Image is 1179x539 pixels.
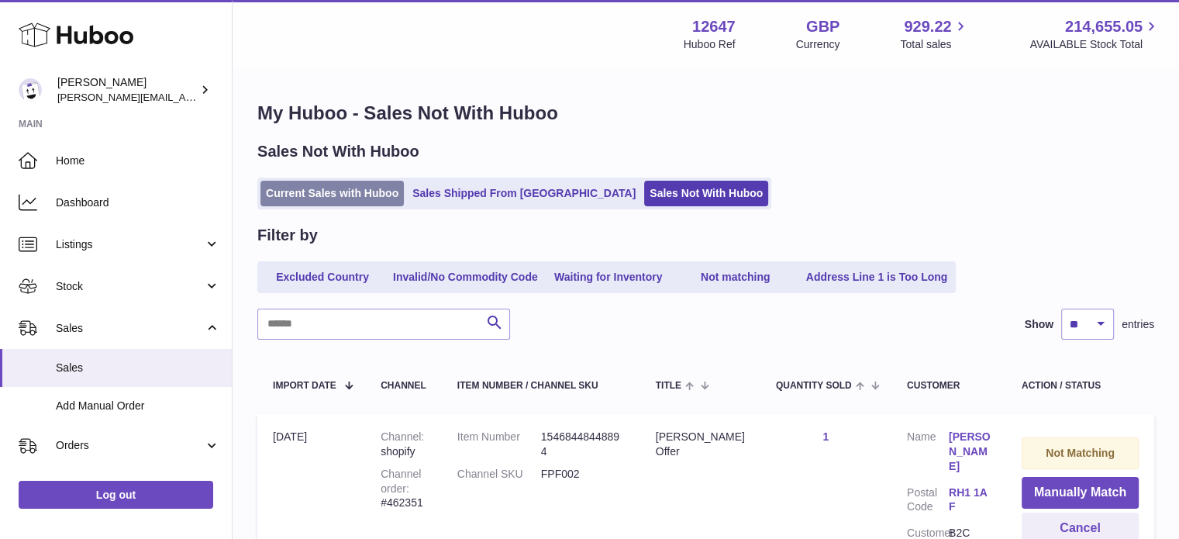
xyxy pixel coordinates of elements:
strong: 12647 [692,16,736,37]
a: RH1 1AF [949,485,991,515]
strong: Not Matching [1046,447,1115,459]
span: Listings [56,237,204,252]
span: Home [56,154,220,168]
span: Title [656,381,681,391]
span: 929.22 [904,16,951,37]
button: Manually Match [1022,477,1139,509]
h2: Sales Not With Huboo [257,141,419,162]
dt: Postal Code [907,485,949,519]
div: [PERSON_NAME] Offer [656,430,745,459]
div: Item Number / Channel SKU [457,381,625,391]
span: Stock [56,279,204,294]
div: Channel [381,381,426,391]
span: Orders [56,438,204,453]
span: Total sales [900,37,969,52]
img: peter@pinter.co.uk [19,78,42,102]
h2: Filter by [257,225,318,246]
span: Sales [56,361,220,375]
span: Sales [56,321,204,336]
strong: Channel order [381,468,421,495]
dd: 15468448448894 [541,430,625,459]
a: Address Line 1 is Too Long [801,264,953,290]
a: Invalid/No Commodity Code [388,264,543,290]
span: Quantity Sold [776,381,852,391]
dt: Name [907,430,949,478]
a: Log out [19,481,213,509]
span: Dashboard [56,195,220,210]
a: Sales Shipped From [GEOGRAPHIC_DATA] [407,181,641,206]
dt: Channel SKU [457,467,541,482]
strong: Channel [381,430,424,443]
div: #462351 [381,467,426,511]
a: 214,655.05 AVAILABLE Stock Total [1029,16,1160,52]
span: 214,655.05 [1065,16,1143,37]
label: Show [1025,317,1053,332]
a: Waiting for Inventory [546,264,671,290]
span: AVAILABLE Stock Total [1029,37,1160,52]
div: Huboo Ref [684,37,736,52]
div: Customer [907,381,991,391]
dt: Item Number [457,430,541,459]
dd: FPF002 [541,467,625,482]
span: entries [1122,317,1154,332]
span: Import date [273,381,336,391]
a: 929.22 Total sales [900,16,969,52]
a: [PERSON_NAME] [949,430,991,474]
span: [PERSON_NAME][EMAIL_ADDRESS][PERSON_NAME][DOMAIN_NAME] [57,91,394,103]
span: Add Manual Order [56,399,220,413]
a: 1 [822,430,829,443]
div: shopify [381,430,426,459]
strong: GBP [806,16,839,37]
div: Currency [796,37,840,52]
div: Action / Status [1022,381,1139,391]
a: Current Sales with Huboo [260,181,404,206]
h1: My Huboo - Sales Not With Huboo [257,101,1154,126]
div: [PERSON_NAME] [57,75,197,105]
a: Not matching [674,264,798,290]
a: Sales Not With Huboo [644,181,768,206]
a: Excluded Country [260,264,384,290]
